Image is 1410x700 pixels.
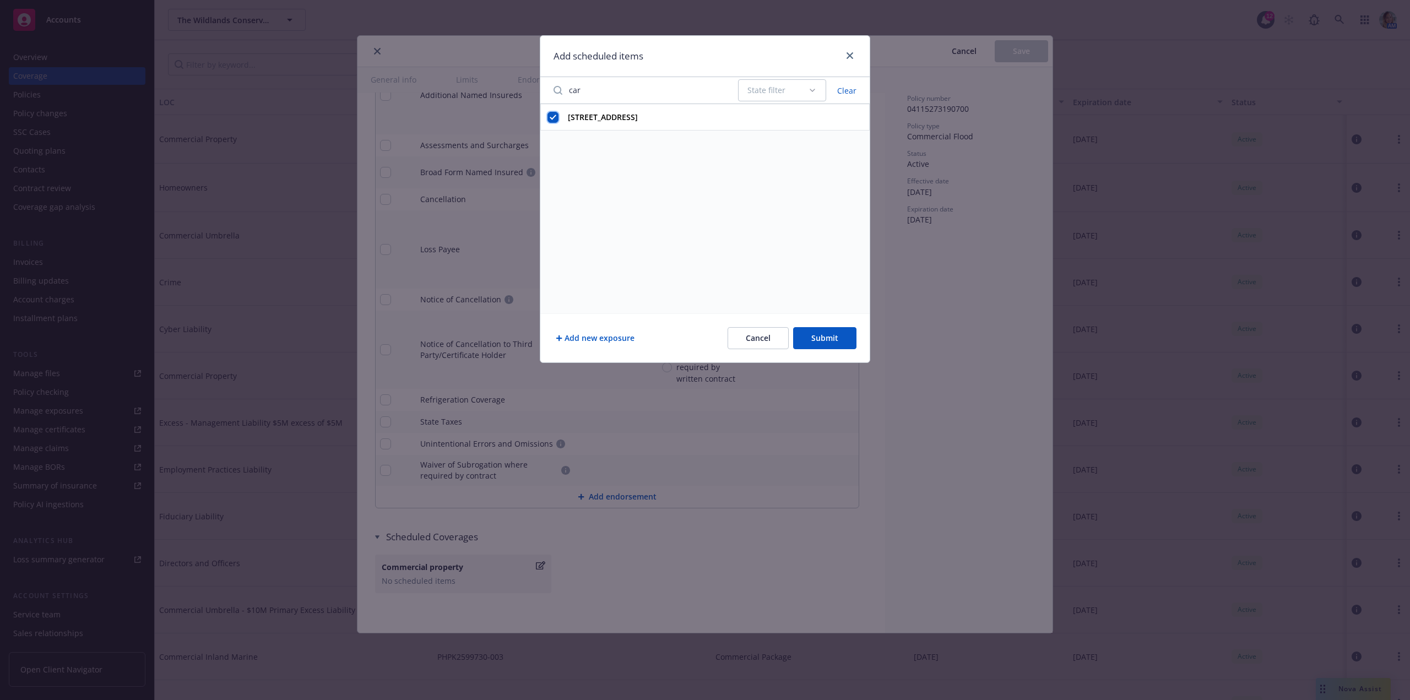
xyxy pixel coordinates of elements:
[831,83,863,98] button: Clear
[554,327,637,349] button: Add new exposure
[547,79,731,101] input: Search exposures
[793,327,856,349] button: Submit
[728,327,789,349] button: Cancel
[568,112,638,122] strong: [STREET_ADDRESS]
[747,85,808,96] div: State filter
[843,49,856,62] a: close
[554,49,643,63] h1: Add scheduled items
